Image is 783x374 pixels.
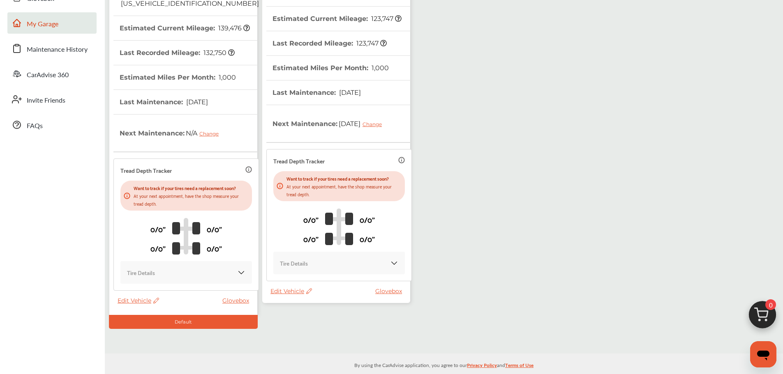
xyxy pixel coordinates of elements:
p: 0/0" [207,223,222,235]
a: Maintenance History [7,38,97,59]
span: N/A [185,123,225,143]
span: 1,000 [217,73,236,81]
th: Last Maintenance : [120,90,208,114]
div: Default [109,315,258,329]
a: Invite Friends [7,89,97,110]
div: Change [363,121,386,127]
th: Estimated Current Mileage : [120,16,250,40]
span: CarAdvise 360 [27,70,69,80]
p: 0/0" [150,242,166,255]
img: KOKaJQAAAABJRU5ErkJggg== [390,259,398,267]
img: tire_track_logo.b900bcbc.svg [325,208,353,245]
p: Tread Depth Tracker [120,165,172,175]
a: CarAdvise 360 [7,63,97,85]
th: Last Recorded Mileage : [273,31,387,55]
p: 0/0" [360,232,375,245]
p: 0/0" [303,213,319,226]
p: Tire Details [127,268,155,277]
th: Last Recorded Mileage : [120,41,235,65]
span: [DATE] [338,89,361,96]
th: Next Maintenance : [273,105,388,142]
span: 132,750 [202,49,235,57]
th: Last Maintenance : [273,80,361,105]
th: Estimated Miles Per Month : [120,65,236,89]
span: 0 [765,299,776,310]
p: 0/0" [360,213,375,226]
a: My Garage [7,12,97,34]
iframe: Button to launch messaging window [750,341,776,367]
a: Privacy Policy [467,360,497,373]
span: 123,747 [355,39,387,47]
span: Maintenance History [27,44,88,55]
a: FAQs [7,114,97,135]
p: Want to track if your tires need a replacement soon? [134,184,249,192]
p: Want to track if your tires need a replacement soon? [286,174,402,182]
p: Tread Depth Tracker [273,156,325,165]
a: Glovebox [222,297,253,304]
span: FAQs [27,121,43,131]
img: tire_track_logo.b900bcbc.svg [172,218,200,255]
img: KOKaJQAAAABJRU5ErkJggg== [237,268,245,277]
div: Change [199,131,223,137]
p: By using the CarAdvise application, you agree to our and [105,360,783,369]
th: Estimated Miles Per Month : [273,56,389,80]
a: Glovebox [375,287,406,295]
p: At your next appointment, have the shop measure your tread depth. [286,182,402,198]
p: At your next appointment, have the shop measure your tread depth. [134,192,249,207]
span: Edit Vehicle [270,287,312,295]
p: Tire Details [280,258,308,268]
th: Estimated Current Mileage : [273,7,402,31]
th: Next Maintenance : [120,115,225,151]
span: [DATE] [185,98,208,106]
span: Edit Vehicle [118,297,159,304]
span: [DATE] [337,113,388,134]
p: 0/0" [150,223,166,235]
p: 0/0" [303,232,319,245]
span: Invite Friends [27,95,65,106]
span: My Garage [27,19,58,30]
p: 0/0" [207,242,222,255]
a: Terms of Use [505,360,534,373]
img: cart_icon.3d0951e8.svg [743,297,782,337]
span: 123,747 [370,15,402,23]
span: 139,476 [217,24,250,32]
span: 1,000 [370,64,389,72]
